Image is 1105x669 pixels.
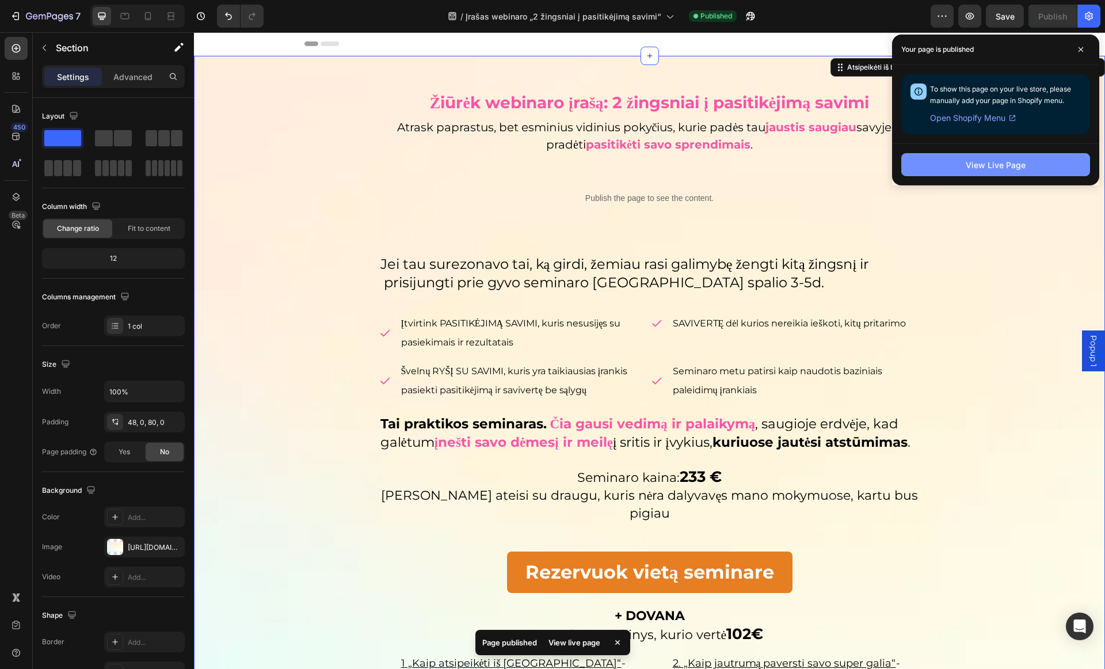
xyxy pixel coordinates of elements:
[187,455,725,489] span: [PERSON_NAME] ateisi su draugu, kuris nėra dalyvavęs mano mokymuose, kartu bus pigiau
[42,417,68,427] div: Padding
[119,447,130,457] span: Yes
[532,592,569,611] strong: 102€
[392,105,557,119] strong: pasitikėti savo sprendimais
[57,223,99,234] span: Change ratio
[557,105,559,119] span: .
[700,11,732,21] span: Published
[42,447,98,457] div: Page padding
[419,402,717,418] span: į sritis ir įvykius, .
[56,41,150,55] p: Section
[128,223,170,234] span: Fit to content
[11,123,28,132] div: 450
[383,438,486,453] span: Seminaro kaina:
[42,386,61,397] div: Width
[930,85,1071,105] span: To show this page on your live store, please manually add your page in Shopify menu.
[105,381,184,402] input: Auto
[744,30,817,40] p: Create Theme Section
[185,575,726,614] div: Rich Text Editor. Editing area: main
[207,286,427,316] span: Įtvirtink PASITIKĖJIMĄ SAVIMI, kuris nesusijęs su pasiekimais ir rezultatais
[331,526,580,554] p: Rezervuok vietą seminare
[207,625,428,637] u: 1 „Kaip atsipeikėti iš [GEOGRAPHIC_DATA]“
[421,576,491,591] strong: + DOVANA
[356,383,562,400] strong: Čia gausi vedimą ir palaikymą
[313,519,599,561] a: Rezervuok vietą seminare
[42,321,61,331] div: Order
[930,111,1005,125] span: Open Shopify Menu
[217,5,264,28] div: Undo/Redo
[42,199,103,215] div: Column width
[825,28,875,42] button: AI Content
[42,357,73,372] div: Size
[651,30,722,40] div: Atsipeikėti iš baimės
[42,483,98,499] div: Background
[207,333,434,363] span: Švelnų RYŠĮ SU SAVIMI, kuris yra taikiausias įrankis pasiekti pasitikėjimą ir savivertę be sąlygų
[479,286,712,297] span: SAVIVERTĘ dėl kurios nereikia ieškoti, kitų pritarimo
[1038,10,1067,22] div: Publish
[542,634,607,651] div: View live page
[466,10,661,22] span: Įrašas webinaro „2 žingsniai į pasitikėjimą savimi“
[42,290,132,305] div: Columns management
[128,542,182,553] div: [URL][DOMAIN_NAME]
[42,512,60,522] div: Color
[241,402,419,418] strong: įnešti savo dėmesį ir meilę
[486,435,528,454] strong: 233 €
[128,417,182,428] div: 48, 0, 80, 0
[342,595,533,610] span: 4 paskaitų rinkinys, kurio vertė
[519,402,714,418] strong: kuriuose jautėsi atstūmimas
[482,637,537,648] p: Page published
[236,60,675,80] strong: Žiūrėk webinaro įrašą: 2 žingsniai į pasitikėjimą savimi
[57,71,89,83] p: Settings
[42,637,64,647] div: Border
[42,608,79,624] div: Shape
[1066,613,1093,640] div: Open Intercom Messenger
[185,435,726,492] div: Rich Text Editor. Editing area: main
[186,223,676,259] span: Jei tau surezonavo tai, ką girdi, žemiau rasi galimybę žengti kitą žingsnį ir prisijungti prie gy...
[113,71,153,83] p: Advanced
[203,88,572,102] span: Atrask paprastus, bet esminius vidinius pokyčius, kurie padės tau
[460,10,463,22] span: /
[160,447,169,457] span: No
[185,160,726,172] p: Publish the page to see the content.
[42,572,60,582] div: Video
[128,637,182,648] div: Add...
[42,109,81,124] div: Layout
[901,44,974,55] p: Your page is published
[5,5,86,28] button: 7
[194,32,1105,669] iframe: Design area
[571,88,662,102] strong: jaustis saugiau
[479,625,702,637] u: 2. „Kaip jautrumą paversti savo super galia“
[901,153,1090,176] button: View Live Page
[1028,5,1077,28] button: Publish
[9,211,28,220] div: Beta
[128,321,182,332] div: 1 col
[986,5,1024,28] button: Save
[128,512,182,523] div: Add...
[996,12,1015,21] span: Save
[42,542,62,552] div: Image
[186,383,353,400] strong: Tai praktikos seminaras.
[44,250,182,267] div: 12
[966,159,1026,171] div: View Live Page
[894,303,905,334] span: Popup 1
[128,572,182,583] div: Add...
[75,9,81,23] p: 7
[479,333,688,363] span: Seminaro metu patirsi kaip naudotis baziniais paleidimų įrankiais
